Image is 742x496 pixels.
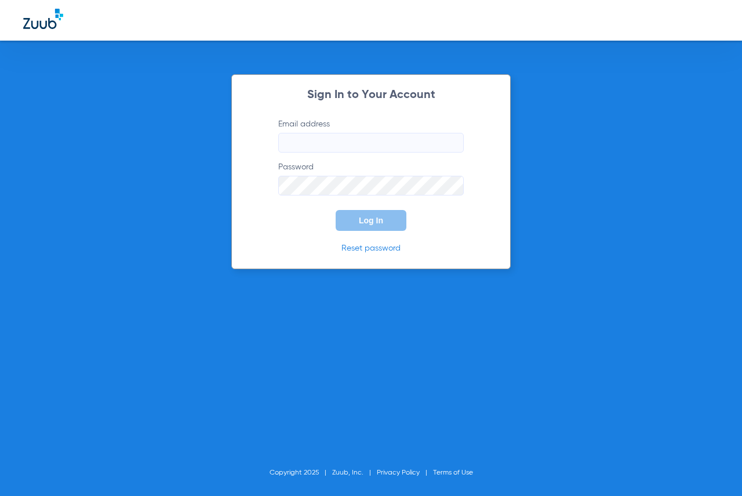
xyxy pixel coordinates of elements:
[278,176,464,195] input: Password
[341,244,401,252] a: Reset password
[278,118,464,153] label: Email address
[23,9,63,29] img: Zuub Logo
[684,440,742,496] iframe: Chat Widget
[332,467,377,479] li: Zuub, Inc.
[270,467,332,479] li: Copyright 2025
[278,133,464,153] input: Email address
[278,161,464,195] label: Password
[377,469,420,476] a: Privacy Policy
[433,469,473,476] a: Terms of Use
[359,216,383,225] span: Log In
[261,89,481,101] h2: Sign In to Your Account
[336,210,406,231] button: Log In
